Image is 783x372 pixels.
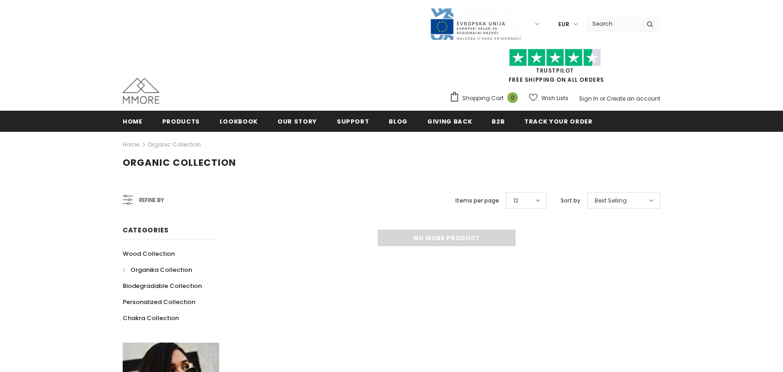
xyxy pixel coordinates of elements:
[541,94,568,103] span: Wish Lists
[507,92,518,103] span: 0
[607,95,660,102] a: Create an account
[529,90,568,106] a: Wish Lists
[123,225,169,235] span: Categories
[427,117,472,126] span: Giving back
[123,117,142,126] span: Home
[430,7,522,41] img: Javni Razpis
[123,298,195,306] span: Personalized Collection
[278,117,317,126] span: Our Story
[220,111,258,131] a: Lookbook
[579,95,598,102] a: Sign In
[130,265,192,274] span: Organika Collection
[123,294,195,310] a: Personalized Collection
[430,20,522,28] a: Javni Razpis
[492,117,505,126] span: B2B
[449,91,522,105] a: Shopping Cart 0
[389,111,408,131] a: Blog
[455,196,499,205] label: Items per page
[509,49,601,67] img: Trust Pilot Stars
[600,95,605,102] span: or
[561,196,580,205] label: Sort by
[513,196,518,205] span: 12
[123,282,202,290] span: Biodegradable Collection
[278,111,317,131] a: Our Story
[337,117,369,126] span: support
[462,94,504,103] span: Shopping Cart
[492,111,505,131] a: B2B
[123,139,139,150] a: Home
[389,117,408,126] span: Blog
[148,141,201,148] a: Organic Collection
[162,117,200,126] span: Products
[558,20,569,29] span: EUR
[123,249,175,258] span: Wood Collection
[123,156,236,169] span: Organic Collection
[123,246,175,262] a: Wood Collection
[123,278,202,294] a: Biodegradable Collection
[123,314,179,322] span: Chakra Collection
[536,67,574,74] a: Trustpilot
[123,310,179,326] a: Chakra Collection
[427,111,472,131] a: Giving back
[524,117,592,126] span: Track your order
[123,78,159,104] img: MMORE Cases
[524,111,592,131] a: Track your order
[123,262,192,278] a: Organika Collection
[337,111,369,131] a: support
[595,196,627,205] span: Best Selling
[139,195,164,205] span: Refine by
[587,17,640,30] input: Search Site
[449,53,660,84] span: FREE SHIPPING ON ALL ORDERS
[162,111,200,131] a: Products
[220,117,258,126] span: Lookbook
[123,111,142,131] a: Home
